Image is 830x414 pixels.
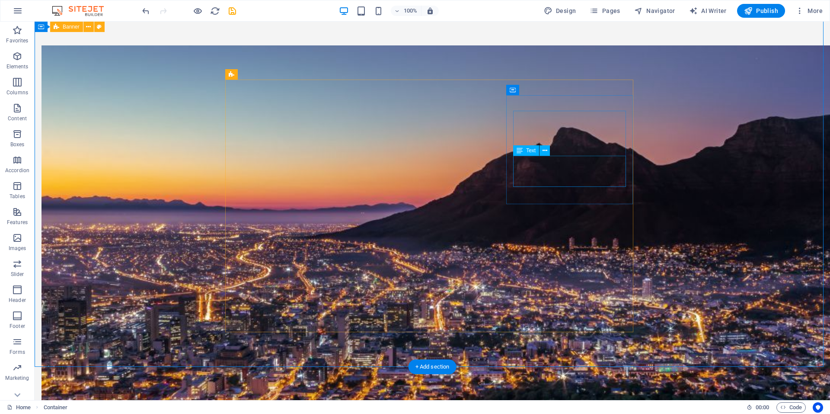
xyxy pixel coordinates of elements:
[780,402,802,413] span: Code
[6,89,28,96] p: Columns
[813,402,823,413] button: Usercentrics
[9,297,26,304] p: Header
[50,6,115,16] img: Editor Logo
[9,245,26,252] p: Images
[586,4,623,18] button: Pages
[210,6,220,16] button: reload
[762,404,763,411] span: :
[792,4,826,18] button: More
[776,402,806,413] button: Code
[7,402,31,413] a: Click to cancel selection. Double-click to open Pages
[10,193,25,200] p: Tables
[11,271,24,278] p: Slider
[409,359,456,374] div: + Add section
[540,4,580,18] button: Design
[737,4,785,18] button: Publish
[426,7,434,15] i: On resize automatically adjust zoom level to fit chosen device.
[756,402,769,413] span: 00 00
[686,4,730,18] button: AI Writer
[227,6,237,16] button: save
[8,115,27,122] p: Content
[526,148,536,153] span: Text
[6,63,29,70] p: Elements
[7,219,28,226] p: Features
[5,167,29,174] p: Accordion
[404,6,418,16] h6: 100%
[5,375,29,382] p: Marketing
[210,6,220,16] i: Reload page
[6,37,28,44] p: Favorites
[44,402,68,413] nav: breadcrumb
[10,323,25,330] p: Footer
[192,6,203,16] button: Click here to leave preview mode and continue editing
[795,6,823,15] span: More
[634,6,675,15] span: Navigator
[540,4,580,18] div: Design (Ctrl+Alt+Y)
[63,24,80,29] span: Banner
[544,6,576,15] span: Design
[747,402,769,413] h6: Session time
[689,6,727,15] span: AI Writer
[590,6,620,15] span: Pages
[140,6,151,16] button: undo
[141,6,151,16] i: Undo: Change text (Ctrl+Z)
[227,6,237,16] i: Save (Ctrl+S)
[631,4,679,18] button: Navigator
[391,6,421,16] button: 100%
[10,349,25,356] p: Forms
[44,402,68,413] span: Click to select. Double-click to edit
[744,6,778,15] span: Publish
[10,141,25,148] p: Boxes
